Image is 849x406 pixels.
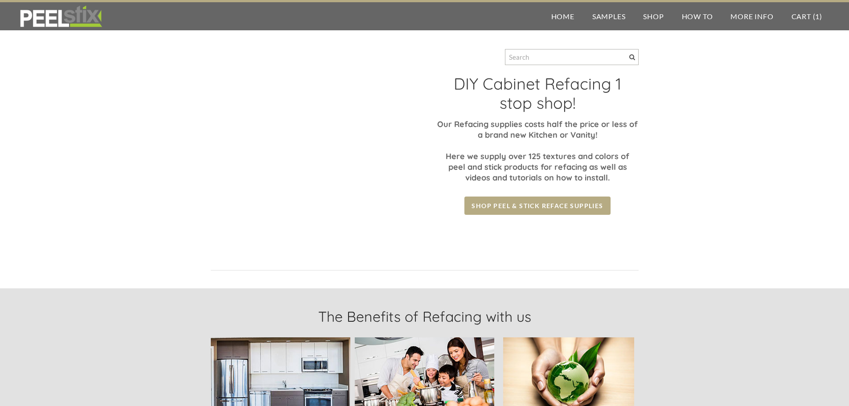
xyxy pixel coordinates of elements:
font: Our Refacing supplies costs half the price or less of a brand new Kitchen or Vanity! [437,119,638,140]
a: Samples [583,2,635,30]
a: Shop Peel & Stick Reface Supplies [464,197,610,215]
a: Shop [634,2,673,30]
a: How To [673,2,722,30]
a: Cart (1) [783,2,831,30]
h2: DIY Cabinet Refacing 1 stop shop! [437,74,639,119]
input: Search [505,49,639,65]
a: More Info [722,2,782,30]
font: The Benefits of Refacing with us [318,308,531,325]
img: REFACE SUPPLIES [18,5,104,28]
span: Search [629,54,635,60]
font: Here we supply over 125 textures and colors of peel and stick products for refacing as well as vi... [446,151,629,183]
a: Home [542,2,583,30]
span: 1 [815,12,820,21]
